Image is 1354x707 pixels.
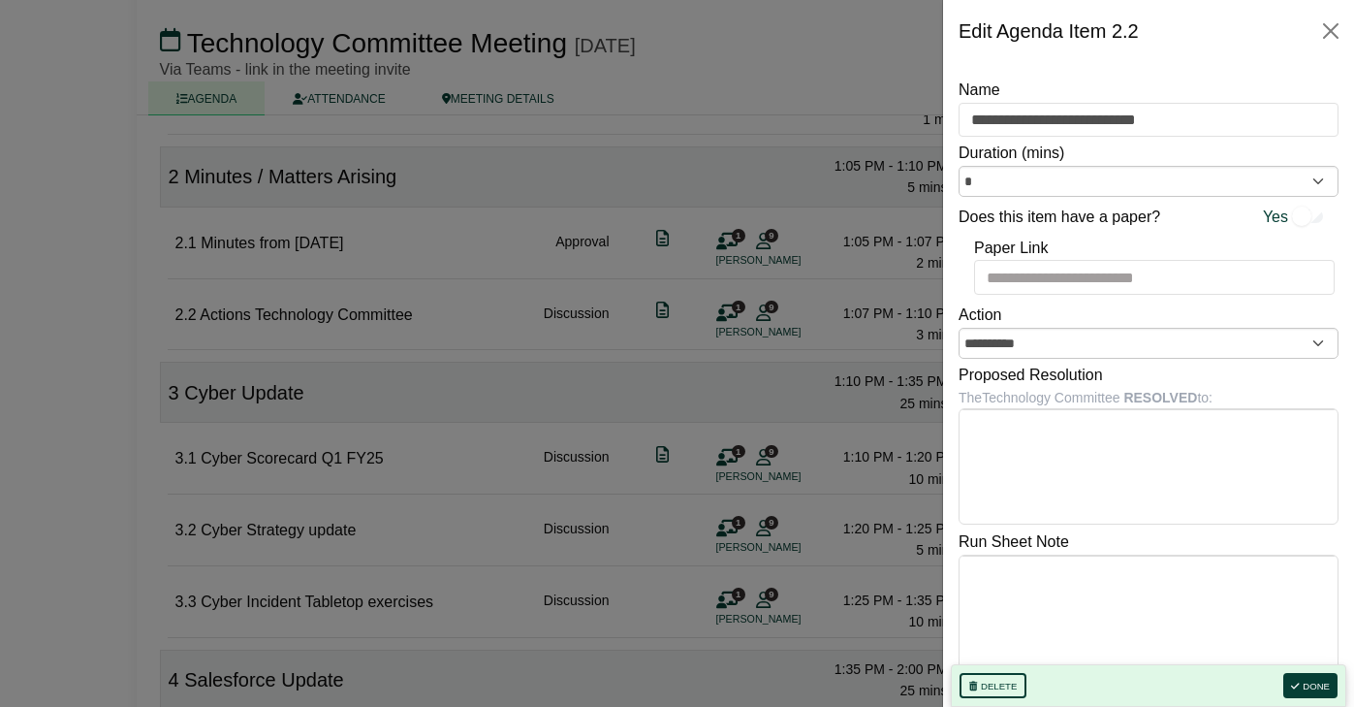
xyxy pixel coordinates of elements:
[959,141,1064,166] label: Duration (mins)
[974,236,1049,261] label: Paper Link
[959,205,1160,230] label: Does this item have a paper?
[959,530,1069,555] label: Run Sheet Note
[960,673,1026,698] button: Delete
[959,363,1103,388] label: Proposed Resolution
[1283,673,1338,698] button: Done
[959,78,1000,103] label: Name
[959,303,1001,328] label: Action
[959,387,1338,408] div: The Technology Committee to:
[1123,390,1197,405] b: RESOLVED
[1263,205,1288,230] span: Yes
[1315,16,1346,47] button: Close
[959,16,1139,47] div: Edit Agenda Item 2.2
